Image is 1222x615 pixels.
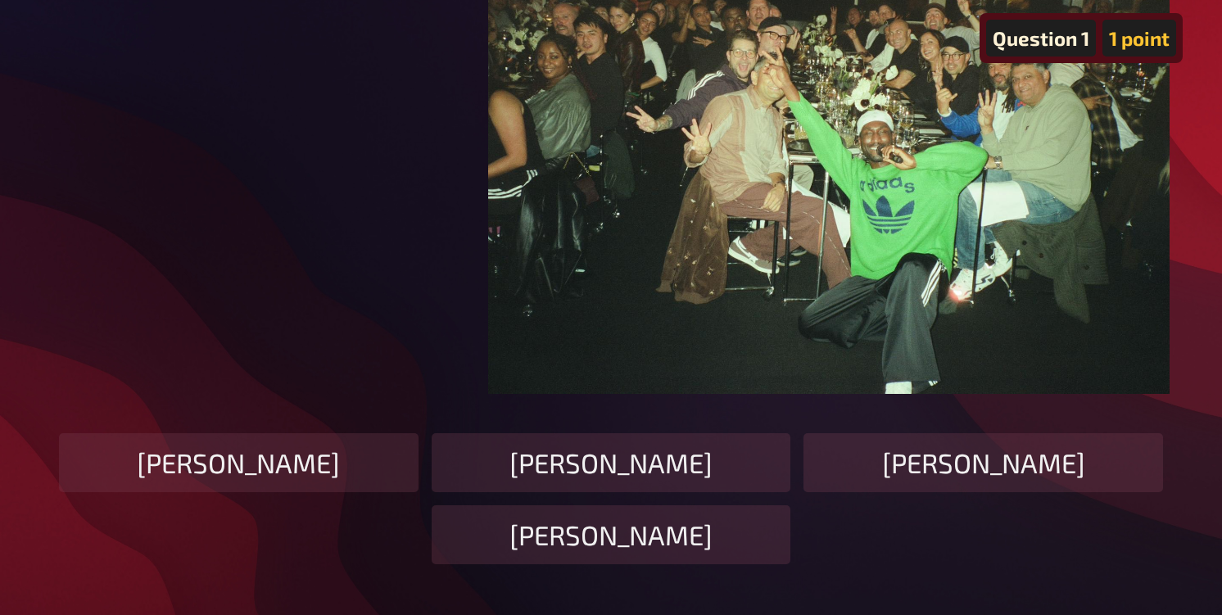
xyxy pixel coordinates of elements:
div: Question 1 [986,20,1096,57]
div: [PERSON_NAME] [59,433,419,492]
div: [PERSON_NAME] [803,433,1163,492]
div: [PERSON_NAME] [432,433,791,492]
div: [PERSON_NAME] [432,505,791,564]
div: 1 point [1102,20,1176,57]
